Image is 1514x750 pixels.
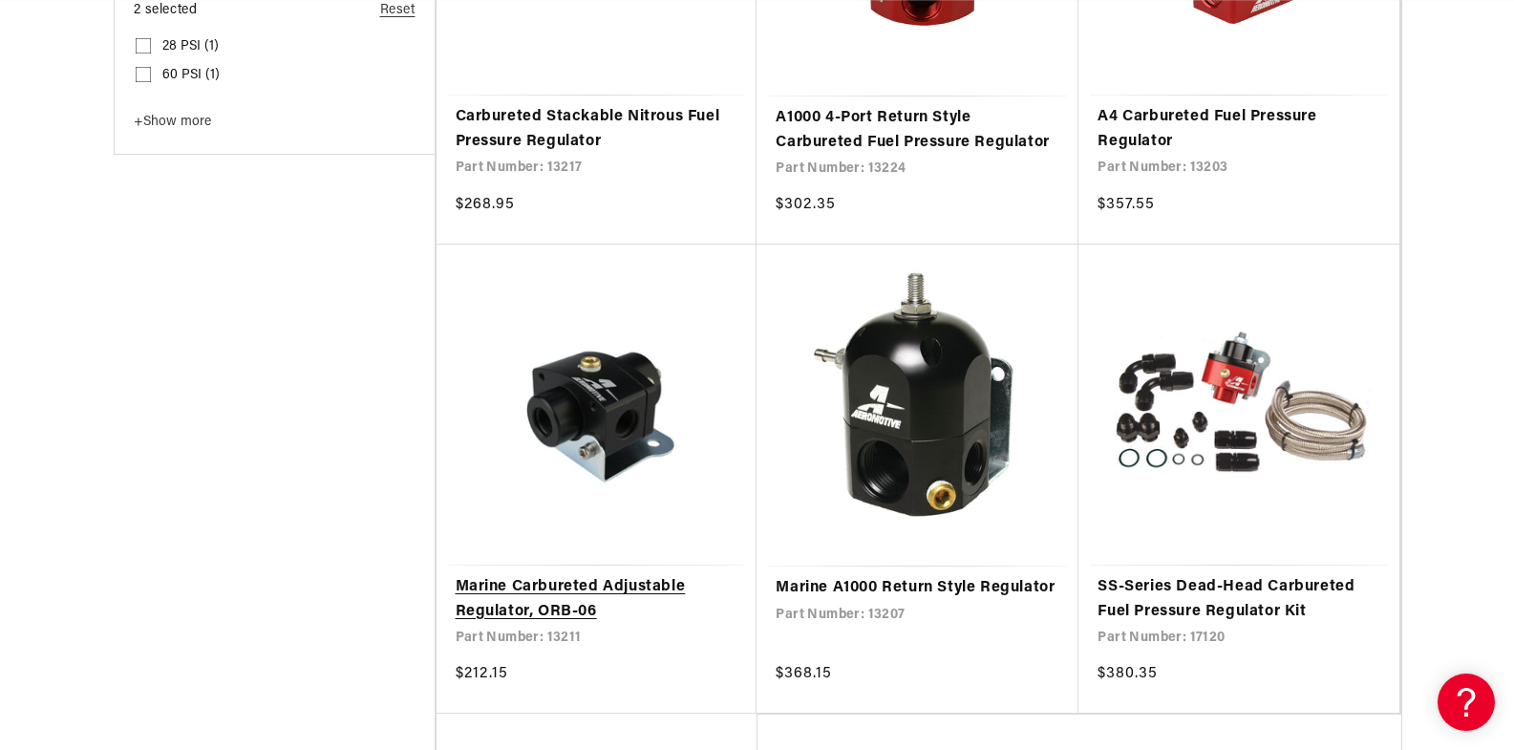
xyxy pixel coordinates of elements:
span: 28 PSI (1) [162,38,219,55]
span: Show more [134,115,211,129]
a: Marine Carbureted Adjustable Regulator, ORB-06 [456,575,738,624]
a: SS-Series Dead-Head Carbureted Fuel Pressure Regulator Kit [1098,575,1380,624]
a: A1000 4-Port Return Style Carbureted Fuel Pressure Regulator [776,106,1059,155]
a: Carbureted Stackable Nitrous Fuel Pressure Regulator [456,105,738,154]
button: Show more [134,114,217,139]
span: 60 PSI (1) [162,67,220,84]
a: Marine A1000 Return Style Regulator [776,576,1059,601]
a: A4 Carbureted Fuel Pressure Regulator [1098,105,1380,154]
span: + [134,115,143,129]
